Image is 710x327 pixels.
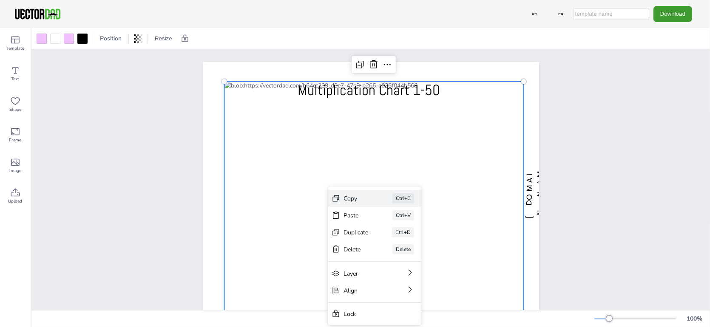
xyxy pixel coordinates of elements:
[573,8,649,20] input: template name
[11,76,20,82] span: Text
[98,34,123,42] span: Position
[392,227,414,237] div: Ctrl+D
[344,310,394,318] div: Lock
[344,245,369,254] div: Delete
[344,195,369,203] div: Copy
[653,6,692,22] button: Download
[684,315,705,323] div: 100 %
[151,32,176,45] button: Resize
[344,228,368,237] div: Duplicate
[9,106,21,113] span: Shape
[9,167,21,174] span: Image
[392,193,414,203] div: Ctrl+C
[344,270,382,278] div: Layer
[6,45,24,52] span: Template
[9,137,22,144] span: Frame
[14,8,62,20] img: VectorDad-1.png
[392,244,414,254] div: Delete
[9,198,23,205] span: Upload
[344,211,369,220] div: Paste
[392,210,414,220] div: Ctrl+V
[298,81,440,99] span: Multiplication Chart 1-50
[344,287,382,295] div: Align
